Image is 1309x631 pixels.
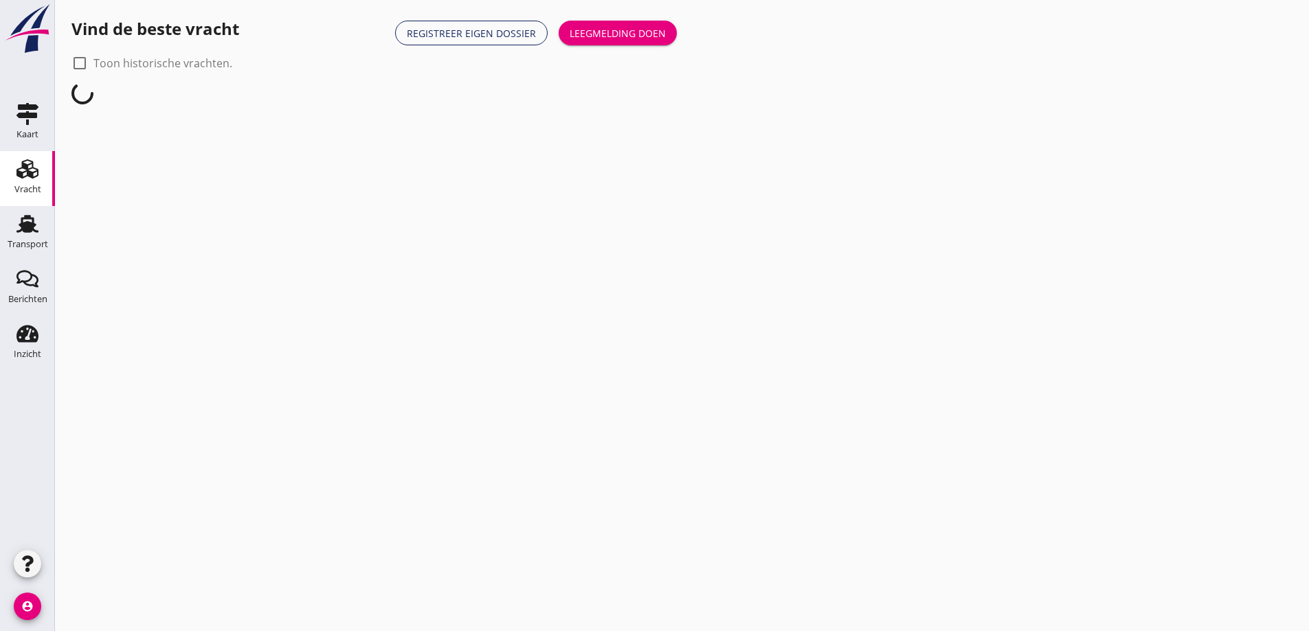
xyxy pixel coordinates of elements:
div: Vracht [14,185,41,194]
div: Transport [8,240,48,249]
label: Toon historische vrachten. [93,56,232,70]
div: Kaart [16,130,38,139]
img: logo-small.a267ee39.svg [3,3,52,54]
div: Inzicht [14,349,41,358]
a: Registreer eigen dossier [395,21,548,45]
i: account_circle [14,593,41,620]
div: Berichten [8,295,47,303]
button: Leegmelding doen [559,21,677,45]
div: Registreer eigen dossier [407,26,536,41]
div: Leegmelding doen [570,26,666,41]
h1: Vind de beste vracht [71,16,239,49]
